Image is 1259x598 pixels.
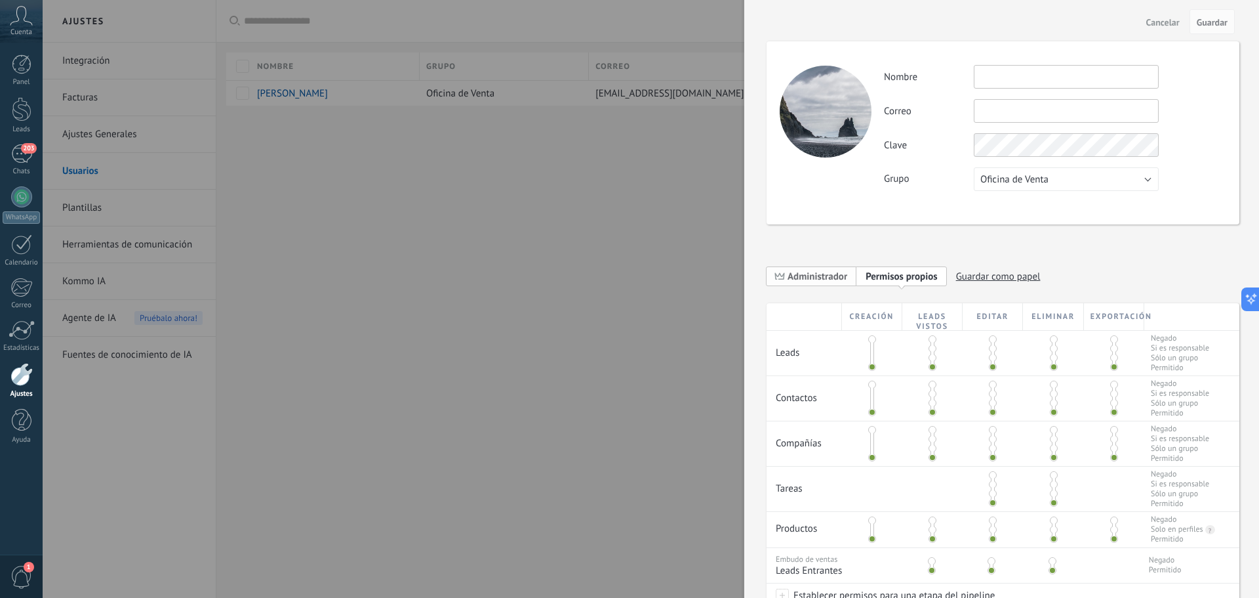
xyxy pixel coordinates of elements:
[3,259,41,267] div: Calendario
[956,267,1041,287] span: Guardar como papel
[3,390,41,398] div: Ajustes
[1151,389,1209,398] span: Si es responsable
[3,436,41,444] div: Ayuda
[1146,18,1180,27] span: Cancelar
[1149,555,1182,565] span: Negado
[1151,424,1209,434] span: Negado
[1151,499,1209,509] span: Permitido
[980,173,1049,186] span: Oficina de Venta
[1151,524,1203,534] div: Solo en perfiles
[1197,18,1228,27] span: Guardar
[884,105,974,117] label: Correo
[1151,469,1209,479] span: Negado
[1151,454,1209,463] span: Permitido
[1084,303,1144,330] div: Exportación
[884,71,974,83] label: Nombre
[776,555,837,565] span: Embudo de ventas
[963,303,1023,330] div: Editar
[842,303,902,330] div: Creación
[3,301,41,310] div: Correo
[1151,479,1209,489] span: Si es responsable
[1151,379,1209,389] span: Negado
[856,266,947,286] span: Add new role
[767,421,842,456] div: Compañías
[1141,11,1185,32] button: Cancelar
[1205,525,1212,535] div: ?
[3,344,41,352] div: Estadísticas
[1151,333,1209,343] span: Negado
[21,143,36,154] span: 203
[24,562,34,572] span: 1
[1189,9,1235,34] button: Guardar
[1151,434,1209,444] span: Si es responsable
[884,139,974,152] label: Clave
[1151,343,1209,353] span: Si es responsable
[902,303,963,330] div: Leads vistos
[3,211,40,224] div: WhatsApp
[1151,489,1209,499] span: Sólo un grupo
[1151,444,1209,454] span: Sólo un grupo
[1151,398,1209,408] span: Sólo un grupo
[3,125,41,134] div: Leads
[1023,303,1083,330] div: Eliminar
[1151,408,1209,418] span: Permitido
[3,167,41,176] div: Chats
[776,565,898,577] span: Leads Entrantes
[767,266,856,286] span: Administrador
[1151,363,1209,373] span: Permitido
[974,167,1159,191] button: Oficina de Venta
[3,78,41,87] div: Panel
[1149,565,1182,575] span: Permitido
[1151,353,1209,363] span: Sólo un grupo
[767,512,842,542] div: Productos
[767,467,842,502] div: Tareas
[884,173,974,185] label: Grupo
[1151,515,1176,524] div: Negado
[866,270,938,283] span: Permisos propios
[767,331,842,366] div: Leads
[10,28,32,37] span: Cuenta
[788,270,847,283] span: Administrador
[767,376,842,411] div: Contactos
[1151,534,1184,544] div: Permitido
